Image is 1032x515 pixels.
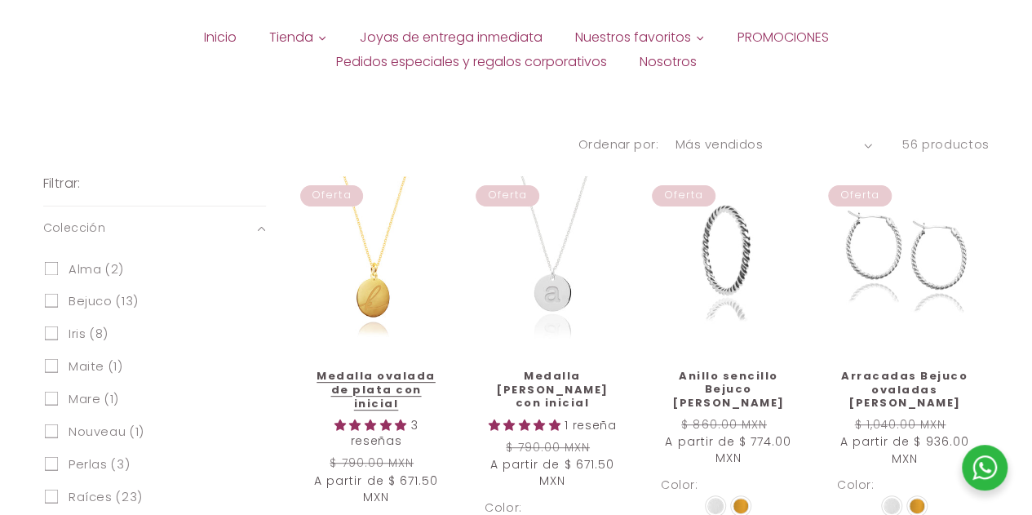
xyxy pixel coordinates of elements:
span: Maite (1) [69,359,123,375]
a: Arracadas Bejuco ovaladas [PERSON_NAME] [837,370,972,411]
span: Colección [43,220,106,237]
span: Inicio [204,29,237,47]
summary: Colección (0 seleccionado) [43,206,266,249]
a: Nosotros [623,50,713,74]
span: 56 productos [902,136,990,153]
a: Tienda [253,25,343,50]
h2: Filtrar: [43,174,81,193]
a: Pedidos especiales y regalos corporativos [320,50,623,74]
span: Nosotros [640,53,697,71]
span: Tienda [269,29,313,47]
a: PROMOCIONES [721,25,845,50]
label: Ordenar por: [578,136,658,153]
span: PROMOCIONES [737,29,829,47]
a: Medalla ovalada de plata con inicial [308,370,444,411]
a: Nuestros favoritos [559,25,721,50]
a: Medalla [PERSON_NAME] con inicial [485,370,620,411]
span: Alma (2) [69,262,124,277]
span: Nouveau (1) [69,424,144,440]
span: Perlas (3) [69,457,130,473]
a: Joyas de entrega inmediata [343,25,559,50]
a: Anillo sencillo Bejuco [PERSON_NAME] [661,370,796,411]
span: Iris (8) [69,326,109,342]
span: Pedidos especiales y regalos corporativos [336,53,607,71]
span: Nuestros favoritos [575,29,691,47]
span: Mare (1) [69,392,119,407]
span: Joyas de entrega inmediata [360,29,543,47]
span: Bejuco (13) [69,294,139,309]
span: Raíces (23) [69,490,143,505]
a: Inicio [188,25,253,50]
